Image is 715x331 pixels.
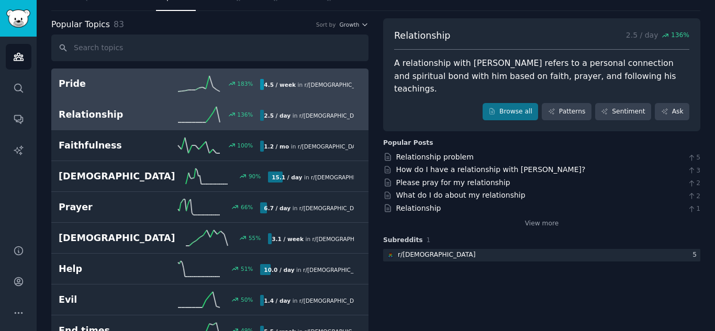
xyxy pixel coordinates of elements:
input: Search topics [51,35,368,61]
b: 1.2 / mo [264,143,289,150]
div: A relationship with [PERSON_NAME] refers to a personal connection and spiritual bond with him bas... [394,57,689,96]
div: in [260,79,354,90]
a: Please pray for my relationship [396,178,510,187]
div: 55 % [249,234,261,242]
img: GummySearch logo [6,9,30,28]
div: 5 [692,250,700,260]
div: 66 % [241,203,253,211]
h2: Faithfulness [59,139,160,152]
div: in [260,141,354,152]
span: r/ [DEMOGRAPHIC_DATA] [303,267,370,273]
span: 3 [687,166,700,176]
div: 90 % [249,173,261,180]
span: r/ [DEMOGRAPHIC_DATA] [299,298,366,304]
a: Browse all [483,103,539,121]
div: 51 % [241,265,253,272]
h2: Prayer [59,201,160,214]
div: 50 % [241,296,253,303]
span: 2 [687,179,700,188]
div: 100 % [237,142,253,149]
a: Evil50%1.4 / dayin r/[DEMOGRAPHIC_DATA] [51,284,368,315]
a: Ask [655,103,689,121]
span: 136 % [671,31,689,40]
span: r/ [DEMOGRAPHIC_DATA] [299,112,366,119]
b: 4.5 / week [264,82,296,88]
a: Relationship [396,204,441,212]
b: 3.1 / week [272,236,304,242]
a: Relationship problem [396,153,474,161]
a: Sentiment [595,103,651,121]
div: 136 % [237,111,253,118]
span: 83 [114,19,124,29]
span: r/ [DEMOGRAPHIC_DATA] [312,236,379,242]
a: View more [525,219,559,229]
a: Relationship136%2.5 / dayin r/[DEMOGRAPHIC_DATA] [51,99,368,130]
button: Growth [339,21,368,28]
div: in [268,172,354,182]
a: Patterns [542,103,591,121]
a: Pride183%4.5 / weekin r/[DEMOGRAPHIC_DATA] [51,69,368,99]
span: Subreddits [383,236,423,245]
b: 1.4 / day [264,298,291,304]
span: Popular Topics [51,18,110,31]
div: r/ [DEMOGRAPHIC_DATA] [398,250,475,260]
div: in [260,110,354,121]
span: r/ [DEMOGRAPHIC_DATA] [299,205,366,211]
span: 2 [687,192,700,201]
b: 10.0 / day [264,267,294,273]
h2: Relationship [59,108,160,121]
div: in [260,295,354,306]
a: Faithfulness100%1.2 / moin r/[DEMOGRAPHIC_DATA] [51,130,368,161]
span: 1 [427,236,431,244]
div: in [260,264,354,275]
a: [DEMOGRAPHIC_DATA]55%3.1 / weekin r/[DEMOGRAPHIC_DATA] [51,223,368,254]
b: 6.7 / day [264,205,291,211]
h2: Help [59,262,160,276]
span: Relationship [394,29,450,42]
span: r/ [DEMOGRAPHIC_DATA] [305,82,371,88]
a: What do I do about my relationship [396,191,526,199]
p: 2.5 / day [626,29,689,42]
span: r/ [DEMOGRAPHIC_DATA] [311,174,377,180]
div: in [268,233,354,244]
a: Christianityr/[DEMOGRAPHIC_DATA]5 [383,249,700,262]
a: How do I have a relationship with [PERSON_NAME]? [396,165,586,174]
div: 183 % [237,80,253,87]
span: 1 [687,204,700,214]
span: 5 [687,153,700,163]
span: r/ [DEMOGRAPHIC_DATA] [298,143,364,150]
div: in [260,202,354,213]
b: 2.5 / day [264,112,291,119]
a: [DEMOGRAPHIC_DATA]90%15.1 / dayin r/[DEMOGRAPHIC_DATA] [51,161,368,192]
a: Prayer66%6.7 / dayin r/[DEMOGRAPHIC_DATA] [51,192,368,223]
h2: Pride [59,77,160,90]
h2: Evil [59,293,160,306]
span: Growth [339,21,359,28]
img: Christianity [387,252,394,259]
h2: [DEMOGRAPHIC_DATA] [59,232,175,245]
b: 15.1 / day [272,174,302,180]
h2: [DEMOGRAPHIC_DATA] [59,170,175,183]
div: Popular Posts [383,139,433,148]
div: Sort by [316,21,336,28]
a: Help51%10.0 / dayin r/[DEMOGRAPHIC_DATA] [51,254,368,284]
